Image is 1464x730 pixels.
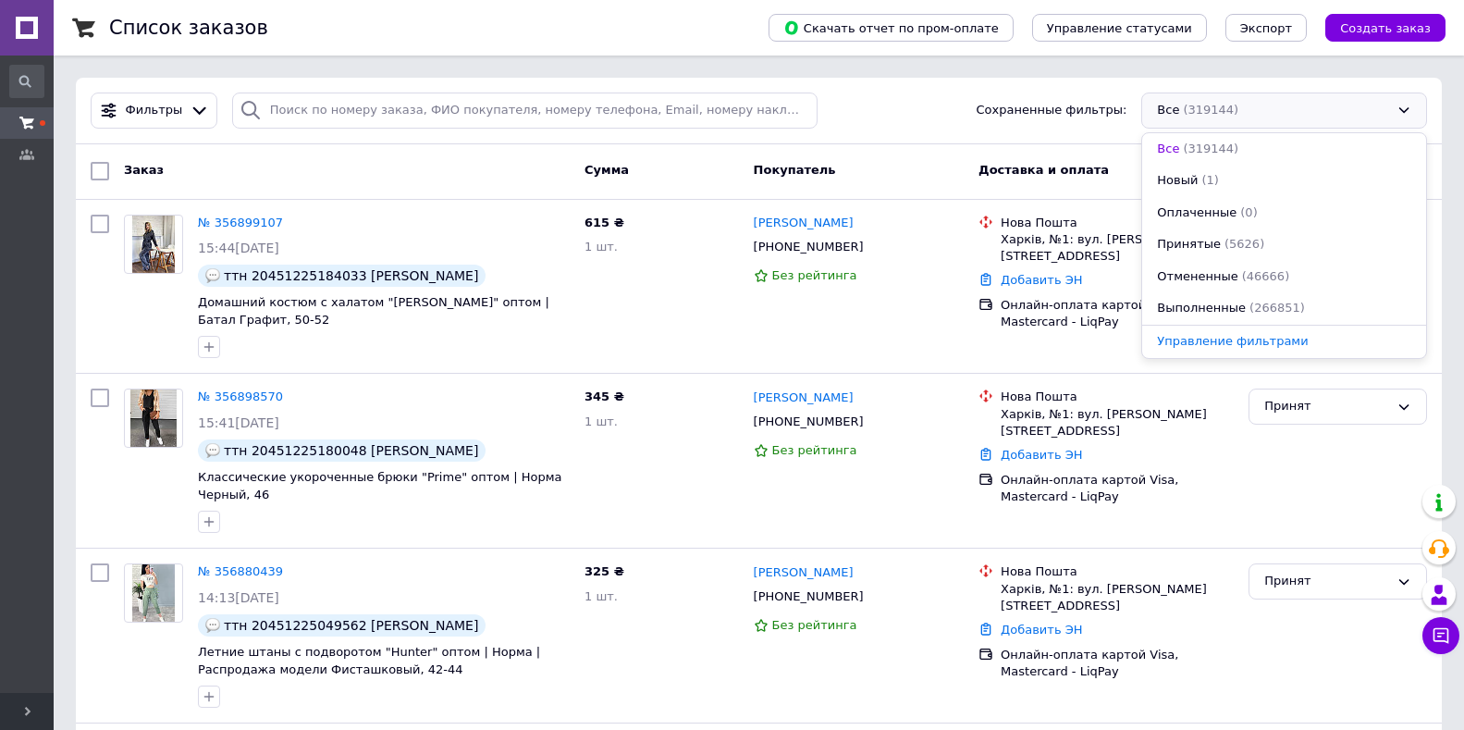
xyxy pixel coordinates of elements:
[198,216,283,229] a: № 356899107
[124,563,183,623] a: Фото товару
[1157,300,1246,317] span: Выполненные
[1242,269,1290,283] span: (46666)
[1201,173,1218,187] span: (1)
[198,241,279,255] span: 15:44[DATE]
[783,19,999,36] span: Скачать отчет по пром-оплате
[1183,142,1238,155] span: (319144)
[1240,21,1292,35] span: Экспорт
[754,163,836,177] span: Покупатель
[584,216,624,229] span: 615 ₴
[126,102,183,119] span: Фильтры
[198,415,279,430] span: 15:41[DATE]
[769,14,1014,42] button: Скачать отчет по пром-оплате
[1264,572,1389,591] div: Принят
[754,240,864,254] span: [PHONE_NUMBER]
[584,589,618,603] span: 1 шт.
[1157,236,1221,254] span: Принятые
[124,215,183,274] a: Фото товару
[198,390,283,403] a: № 356898570
[198,470,561,501] a: Классические укороченные брюки "Prime" оптом | Норма Черный, 46
[1032,14,1207,42] button: Управление статусами
[754,390,854,407] a: [PERSON_NAME]
[124,389,183,448] a: Фото товару
[1264,397,1389,416] div: Принят
[1422,617,1459,654] button: Чат с покупателем
[1001,231,1234,265] div: Харків, №1: вул. [PERSON_NAME][STREET_ADDRESS]
[1001,647,1234,680] div: Онлайн-оплата картой Visa, Mastercard - LiqPay
[772,268,857,282] span: Без рейтинга
[1157,141,1179,158] span: Все
[978,163,1109,177] span: Доставка и оплата
[584,240,618,254] span: 1 шт.
[205,618,220,633] img: :speech_balloon:
[1307,20,1446,34] a: Создать заказ
[584,390,624,403] span: 345 ₴
[1001,581,1234,614] div: Харків, №1: вул. [PERSON_NAME][STREET_ADDRESS]
[109,17,268,39] h1: Список заказов
[1001,297,1234,330] div: Онлайн-оплата картой Visa, Mastercard - LiqPay
[1001,472,1234,505] div: Онлайн-оплата картой Visa, Mastercard - LiqPay
[1001,215,1234,231] div: Нова Пошта
[132,216,176,273] img: Фото товару
[1340,21,1431,35] span: Создать заказ
[584,163,629,177] span: Сумма
[232,93,818,129] input: Поиск по номеру заказа, ФИО покупателя, номеру телефона, Email, номеру накладной
[124,163,164,177] span: Заказ
[1001,623,1082,637] a: Добавить ЭН
[1240,205,1257,219] span: (0)
[224,268,478,283] span: ттн 20451225184033 [PERSON_NAME]
[754,414,864,428] span: [PHONE_NUMBER]
[584,414,618,428] span: 1 шт.
[1325,14,1446,42] button: Создать заказ
[1001,406,1234,439] div: Харків, №1: вул. [PERSON_NAME][STREET_ADDRESS]
[130,390,177,447] img: Фото товару
[1157,268,1237,286] span: Отмененные
[754,589,864,603] span: [PHONE_NUMBER]
[205,443,220,458] img: :speech_balloon:
[224,618,478,633] span: ттн 20451225049562 [PERSON_NAME]
[205,268,220,283] img: :speech_balloon:
[1001,273,1082,287] a: Добавить ЭН
[754,564,854,582] a: [PERSON_NAME]
[1157,204,1236,222] span: Оплаченные
[1001,448,1082,462] a: Добавить ЭН
[198,295,549,327] a: Домашний костюм с халатом "[PERSON_NAME]" оптом | Батал Графит, 50-52
[1047,21,1192,35] span: Управление статусами
[1001,563,1234,580] div: Нова Пошта
[584,564,624,578] span: 325 ₴
[198,645,540,676] a: Летние штаны с подворотом "Hunter" оптом | Норма | Распродажа модели Фисташковый, 42-44
[1224,237,1264,251] span: (5626)
[132,564,176,622] img: Фото товару
[977,102,1127,119] span: Сохраненные фильтры:
[1157,334,1308,348] span: Управление фильтрами
[198,564,283,578] a: № 356880439
[1249,301,1305,315] span: (266851)
[198,590,279,605] span: 14:13[DATE]
[754,215,854,232] a: [PERSON_NAME]
[1157,172,1198,190] span: Новый
[772,618,857,632] span: Без рейтинга
[1225,14,1307,42] button: Экспорт
[772,443,857,457] span: Без рейтинга
[224,443,478,458] span: ттн 20451225180048 [PERSON_NAME]
[1001,389,1234,405] div: Нова Пошта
